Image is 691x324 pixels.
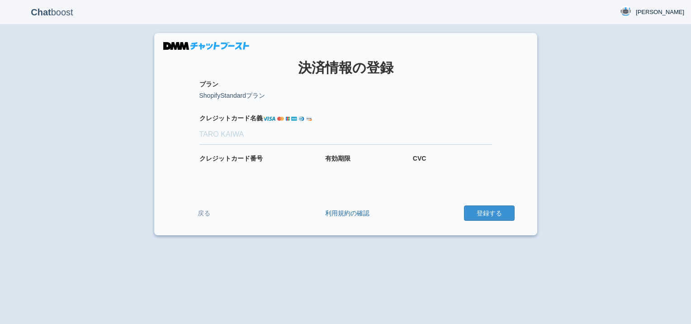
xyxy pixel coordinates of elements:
iframe: Secure payment input frame [325,165,357,173]
i: クレジット [199,114,231,122]
input: TARO KAIWA [199,125,492,145]
p: boost [7,1,97,24]
button: 登録する [464,205,515,221]
label: カード番号 [199,154,317,163]
b: Chat [31,7,51,17]
h1: 決済情報の登録 [177,60,515,75]
label: カード名義 [199,114,492,123]
a: 利用規約の確認 [325,209,369,218]
i: クレジット [199,155,231,162]
a: 戻る [177,205,231,222]
span: [PERSON_NAME] [636,8,684,17]
label: CVC [413,154,492,163]
img: User Image [620,6,631,17]
iframe: Secure payment input frame [199,165,272,173]
iframe: Secure payment input frame [413,165,445,173]
img: DMMチャットブースト [163,42,249,50]
p: ShopifyStandardプラン [199,91,492,100]
label: 有効期限 [325,154,404,163]
label: プラン [199,80,492,89]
